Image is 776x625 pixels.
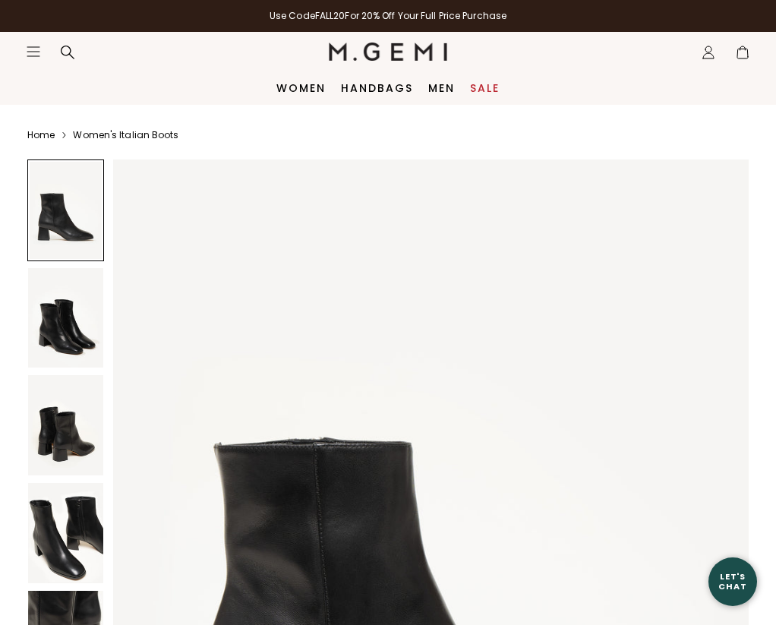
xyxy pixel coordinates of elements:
button: Open site menu [26,44,41,59]
strong: FALL20 [315,9,345,22]
a: Women's Italian Boots [73,129,178,141]
a: Sale [470,82,500,94]
img: The Cristina [28,268,103,368]
div: Let's Chat [708,572,757,591]
a: Men [428,82,455,94]
a: Women [276,82,326,94]
img: M.Gemi [329,43,448,61]
img: The Cristina [28,483,103,583]
a: Home [27,129,55,141]
a: Handbags [341,82,413,94]
img: The Cristina [28,375,103,475]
